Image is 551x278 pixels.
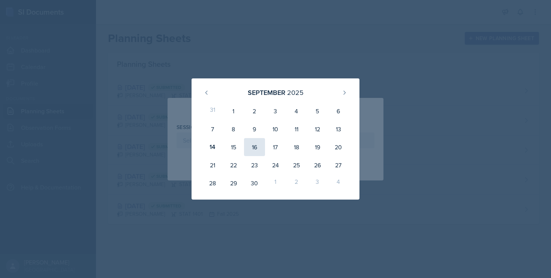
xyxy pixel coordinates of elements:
div: 13 [328,120,349,138]
div: 26 [307,156,328,174]
div: 21 [202,156,223,174]
div: 15 [223,138,244,156]
div: 7 [202,120,223,138]
div: 22 [223,156,244,174]
div: 16 [244,138,265,156]
div: 3 [307,174,328,192]
div: 2 [244,102,265,120]
div: 29 [223,174,244,192]
div: 4 [328,174,349,192]
div: 8 [223,120,244,138]
div: 10 [265,120,286,138]
div: 3 [265,102,286,120]
div: 31 [202,102,223,120]
div: 11 [286,120,307,138]
div: 25 [286,156,307,174]
div: 2025 [287,87,304,98]
div: 19 [307,138,328,156]
div: 24 [265,156,286,174]
div: 2 [286,174,307,192]
div: 1 [265,174,286,192]
div: 1 [223,102,244,120]
div: 18 [286,138,307,156]
div: September [248,87,285,98]
div: 23 [244,156,265,174]
div: 4 [286,102,307,120]
div: 9 [244,120,265,138]
div: 5 [307,102,328,120]
div: 28 [202,174,223,192]
div: 17 [265,138,286,156]
div: 6 [328,102,349,120]
div: 14 [202,138,223,156]
div: 30 [244,174,265,192]
div: 20 [328,138,349,156]
div: 12 [307,120,328,138]
div: 27 [328,156,349,174]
